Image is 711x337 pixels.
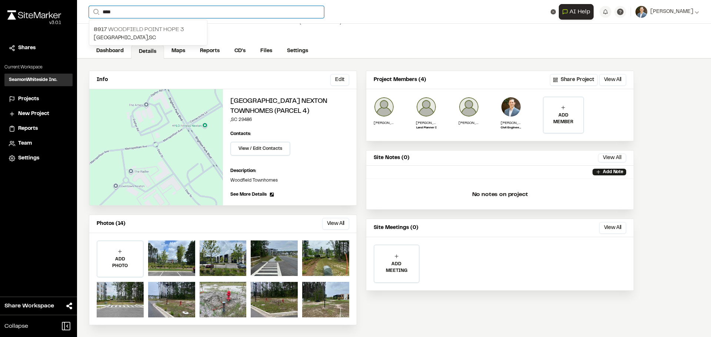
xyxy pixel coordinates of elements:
[18,110,49,118] span: New Project
[635,6,699,18] button: [PERSON_NAME]
[374,97,394,117] img: Weston McBee
[94,25,203,34] p: Woodfield Point Hope 3
[18,154,39,162] span: Settings
[599,222,626,234] button: View All
[9,125,68,133] a: Reports
[230,142,290,156] button: View / Edit Contacts
[230,97,349,117] h2: [GEOGRAPHIC_DATA] Nexton Townhomes (Parcel 4)
[9,110,68,118] a: New Project
[330,74,349,86] button: Edit
[603,169,623,175] p: Add Note
[458,97,479,117] img: Diandre Sunner
[164,44,193,58] a: Maps
[4,301,54,310] span: Share Workspace
[97,220,126,228] p: Photos (14)
[230,168,349,174] p: Description:
[230,177,349,184] p: Woodfield Townhomes
[570,7,590,16] span: AI Help
[131,45,164,59] a: Details
[193,44,227,58] a: Reports
[94,34,203,42] p: [GEOGRAPHIC_DATA] , SC
[97,76,108,84] p: Info
[89,44,131,58] a: Dashboard
[416,120,437,126] p: [PERSON_NAME][GEOGRAPHIC_DATA]
[559,4,597,20] div: Open AI Assistant
[458,120,479,126] p: [PERSON_NAME]
[94,27,107,32] span: 8917
[4,64,73,71] p: Current Workspace
[230,131,251,137] p: Contacts:
[230,191,267,198] span: See More Details
[7,20,61,26] div: Oh geez...please don't...
[501,120,521,126] p: [PERSON_NAME]
[551,9,556,14] button: Clear text
[18,139,32,148] span: Team
[374,120,394,126] p: [PERSON_NAME]
[501,97,521,117] img: Malcolm Glenn
[9,139,68,148] a: Team
[501,126,521,130] p: Civil Engineering Project Manager
[598,154,626,162] button: View All
[550,74,598,86] button: Share Project
[374,261,419,274] p: ADD MEETING
[97,256,143,269] p: ADD PHOTO
[599,74,626,86] button: View All
[544,112,583,125] p: ADD MEMBER
[9,154,68,162] a: Settings
[227,44,253,58] a: CD's
[416,97,437,117] img: AJ Konya
[650,8,693,16] span: [PERSON_NAME]
[374,76,426,84] p: Project Members (4)
[9,77,57,83] h3: SeamonWhiteside Inc.
[416,126,437,130] p: Land Planner I
[280,44,316,58] a: Settings
[18,95,39,103] span: Projects
[253,44,280,58] a: Files
[559,4,594,20] button: Open AI Assistant
[322,218,349,230] button: View All
[372,183,628,206] p: No notes on project
[4,322,28,331] span: Collapse
[635,6,647,18] img: User
[89,22,207,45] a: 8917 Woodfield Point Hope 3[GEOGRAPHIC_DATA],SC
[374,224,418,232] p: Site Meetings (0)
[9,44,68,52] a: Shares
[230,117,349,123] p: , SC 29486
[89,6,102,18] button: Search
[18,125,38,133] span: Reports
[18,44,36,52] span: Shares
[9,95,68,103] a: Projects
[374,154,410,162] p: Site Notes (0)
[7,10,61,20] img: rebrand.png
